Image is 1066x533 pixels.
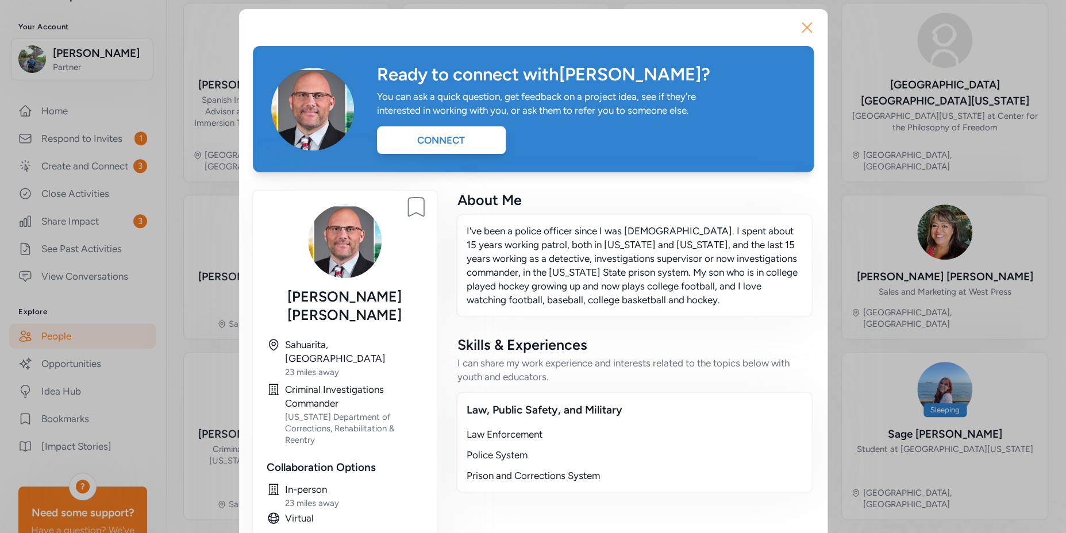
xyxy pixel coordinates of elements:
div: About Me [457,191,811,209]
div: Criminal Investigations Commander [285,383,423,410]
div: Law Enforcement [467,427,802,441]
div: You can ask a quick question, get feedback on a project idea, see if they're interested in workin... [377,90,708,117]
div: [US_STATE] Department of Corrections, Rehabilitation & Reentry [285,411,423,446]
div: Collaboration Options [267,459,423,476]
div: Virtual [285,511,423,525]
div: Police System [467,448,802,462]
div: Sahuarita, [GEOGRAPHIC_DATA] [285,338,423,365]
div: 23 miles away [285,366,423,378]
img: Avatar [308,204,382,278]
div: I can share my work experience and interests related to the topics below with youth and educators. [457,356,811,384]
div: Skills & Experiences [457,335,811,354]
div: 23 miles away [285,497,423,509]
p: I've been a police officer since I was [DEMOGRAPHIC_DATA]. I spent about 15 years working patrol,... [467,224,802,307]
div: [PERSON_NAME] [PERSON_NAME] [267,287,423,324]
div: Connect [377,126,506,154]
img: Avatar [271,68,354,150]
div: Law, Public Safety, and Military [467,402,802,418]
div: In-person [285,482,423,496]
div: Prison and Corrections System [467,469,802,482]
div: Ready to connect with [PERSON_NAME] ? [377,64,795,85]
